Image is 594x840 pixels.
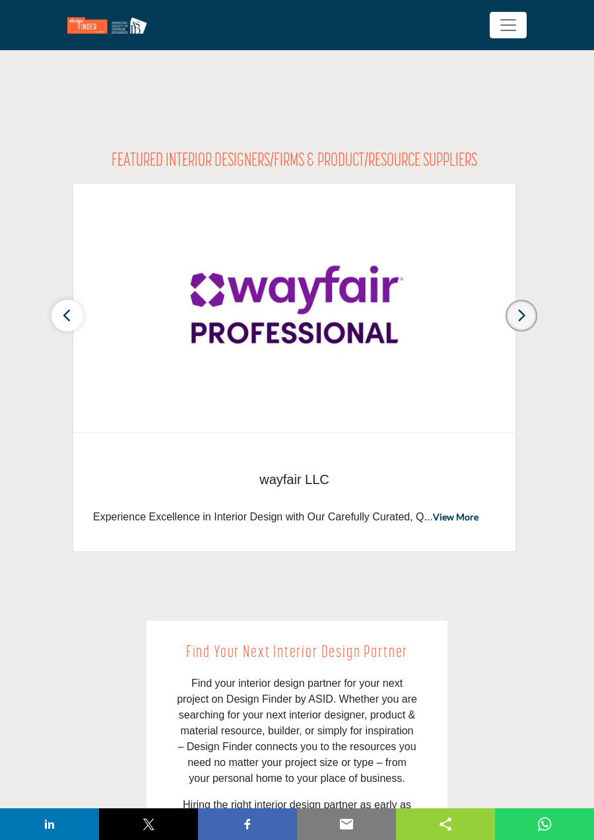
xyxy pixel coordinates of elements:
[42,816,57,832] img: linkedin sharing button
[141,816,156,832] img: twitter sharing button
[112,151,477,173] h2: FEATURED INTERIOR DESIGNERS/FIRMS & PRODUCT/RESOURCE SUPPLIERS
[73,184,515,433] img: wayfair LLC
[433,511,478,522] a: View More
[176,676,418,787] p: Find your interior design partner for your next project on Design Finder by ASID. Whether you are...
[438,816,453,832] img: sharethis sharing button
[339,816,354,832] img: email sharing button
[93,460,496,499] a: wayfair LLC
[240,816,255,832] img: facebook sharing button
[490,12,527,38] button: Toggle navigation
[176,641,418,666] h2: Find Your Next Interior Design Partner
[93,470,496,489] span: wayfair LLC
[67,17,154,34] img: Site Logo
[93,509,496,525] p: Experience Excellence in Interior Design with Our Carefully Curated, Q...
[537,816,552,832] img: whatsapp sharing button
